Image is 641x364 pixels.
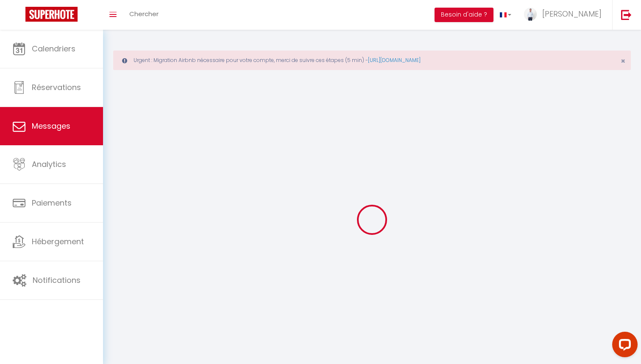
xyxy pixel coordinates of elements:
[605,328,641,364] iframe: LiveChat chat widget
[621,9,632,20] img: logout
[621,57,625,65] button: Close
[524,8,537,21] img: ...
[32,198,72,208] span: Paiements
[113,51,631,70] div: Urgent : Migration Airbnb nécessaire pour votre compte, merci de suivre ces étapes (5 min) -
[33,275,81,285] span: Notifications
[542,8,602,19] span: [PERSON_NAME]
[435,8,493,22] button: Besoin d'aide ?
[368,56,421,64] a: [URL][DOMAIN_NAME]
[25,7,78,22] img: Super Booking
[32,159,66,169] span: Analytics
[32,236,84,247] span: Hébergement
[129,9,159,18] span: Chercher
[621,56,625,66] span: ×
[32,121,70,131] span: Messages
[32,43,75,54] span: Calendriers
[32,82,81,93] span: Réservations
